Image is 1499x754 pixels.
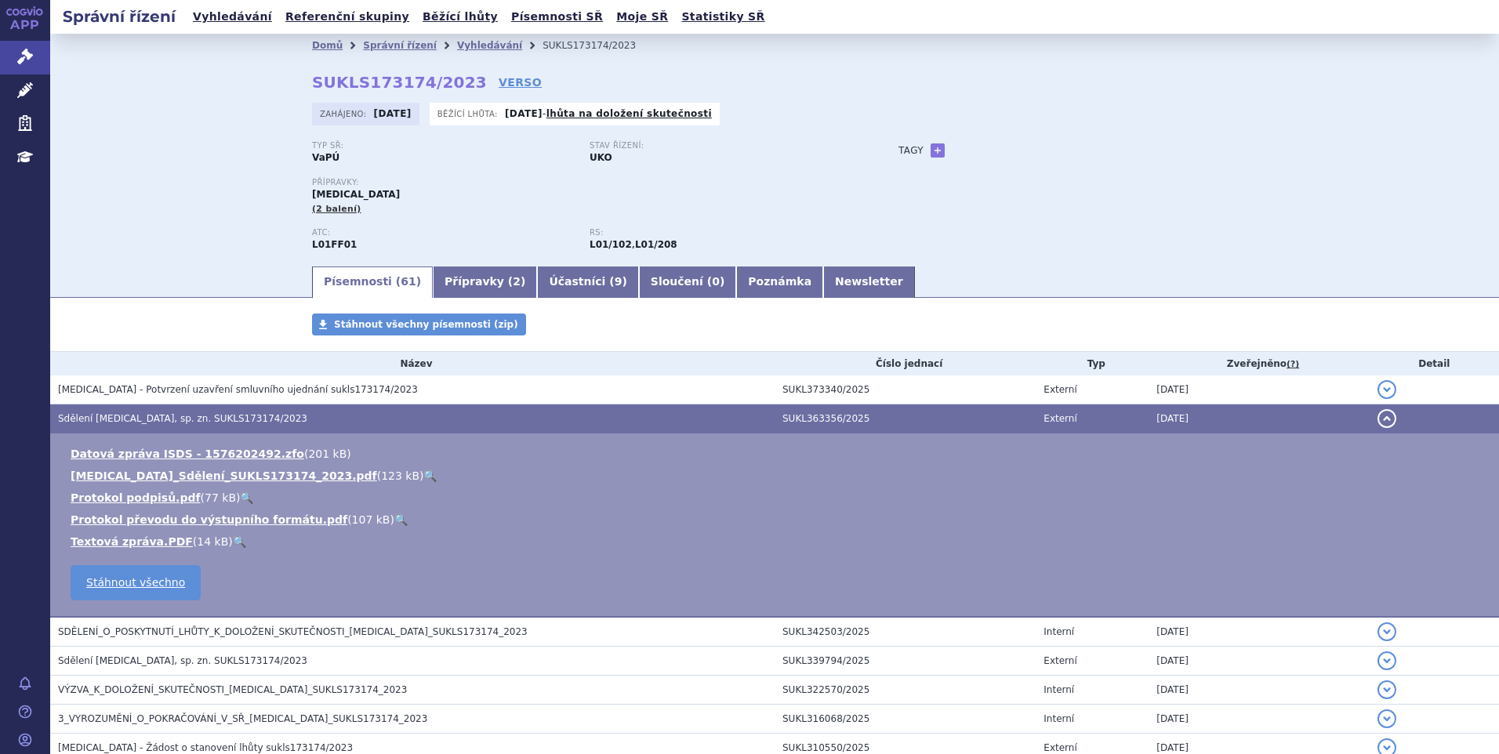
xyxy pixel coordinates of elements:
[1149,404,1369,433] td: [DATE]
[281,6,414,27] a: Referenční skupiny
[58,384,418,395] span: OPDIVO - Potvrzení uzavření smluvního ujednání sukls173174/2023
[312,178,867,187] p: Přípravky:
[1377,651,1396,670] button: detail
[71,446,1483,462] li: ( )
[775,676,1036,705] td: SUKL322570/2025
[677,6,769,27] a: Statistiky SŘ
[188,6,277,27] a: Vyhledávání
[312,152,339,163] strong: VaPÚ
[71,512,1483,527] li: ( )
[590,152,612,163] strong: UKO
[58,655,307,666] span: Sdělení OPDIVO, sp. zn. SUKLS173174/2023
[1149,647,1369,676] td: [DATE]
[1377,680,1396,699] button: detail
[499,74,542,90] a: VERSO
[58,684,407,695] span: VÝZVA_K_DOLOŽENÍ_SKUTEČNOSTI_OPDIVO_SUKLS173174_2023
[457,40,522,51] a: Vyhledávání
[1377,409,1396,428] button: detail
[505,107,712,120] p: -
[363,40,437,51] a: Správní řízení
[312,189,400,200] span: [MEDICAL_DATA]
[50,352,775,375] th: Název
[1377,380,1396,399] button: detail
[775,647,1036,676] td: SUKL339794/2025
[197,535,228,548] span: 14 kB
[1149,676,1369,705] td: [DATE]
[71,535,193,548] a: Textová zpráva.PDF
[590,141,851,150] p: Stav řízení:
[546,108,712,119] a: lhůta na doložení skutečnosti
[433,266,537,298] a: Přípravky (2)
[505,108,543,119] strong: [DATE]
[205,491,236,504] span: 77 kB
[71,565,201,600] a: Stáhnout všechno
[437,107,501,120] span: Běžící lhůta:
[612,6,673,27] a: Moje SŘ
[312,204,361,214] span: (2 balení)
[1043,655,1076,666] span: Externí
[506,6,608,27] a: Písemnosti SŘ
[823,266,915,298] a: Newsletter
[312,40,343,51] a: Domů
[423,469,437,482] a: 🔍
[334,319,518,330] span: Stáhnout všechny písemnosti (zip)
[1370,352,1499,375] th: Detail
[513,275,521,288] span: 2
[1287,359,1299,370] abbr: (?)
[712,275,720,288] span: 0
[308,448,347,460] span: 201 kB
[312,228,574,237] p: ATC:
[537,266,638,298] a: Účastníci (9)
[1043,384,1076,395] span: Externí
[312,73,487,92] strong: SUKLS173174/2023
[374,108,412,119] strong: [DATE]
[1149,617,1369,647] td: [DATE]
[590,239,632,250] strong: nivolumab
[50,5,188,27] h2: Správní řízení
[71,513,347,526] a: Protokol převodu do výstupního formátu.pdf
[71,469,377,482] a: [MEDICAL_DATA]_Sdělení_SUKLS173174_2023.pdf
[401,275,416,288] span: 61
[71,448,304,460] a: Datová zpráva ISDS - 1576202492.zfo
[635,239,677,250] strong: nivolumab k léčbě metastazujícího kolorektálního karcinomu
[590,228,851,237] p: RS:
[1036,352,1149,375] th: Typ
[71,490,1483,506] li: ( )
[775,352,1036,375] th: Číslo jednací
[1149,705,1369,734] td: [DATE]
[1377,709,1396,728] button: detail
[381,469,419,482] span: 123 kB
[639,266,736,298] a: Sloučení (0)
[898,141,924,160] h3: Tagy
[312,314,526,335] a: Stáhnout všechny písemnosti (zip)
[320,107,369,120] span: Zahájeno:
[590,228,867,252] div: ,
[775,404,1036,433] td: SUKL363356/2025
[394,513,408,526] a: 🔍
[71,468,1483,484] li: ( )
[58,413,307,424] span: Sdělení OPDIVO, sp. zn. SUKLS173174/2023
[775,617,1036,647] td: SUKL342503/2025
[71,534,1483,549] li: ( )
[1043,626,1074,637] span: Interní
[312,141,574,150] p: Typ SŘ:
[233,535,246,548] a: 🔍
[615,275,622,288] span: 9
[775,705,1036,734] td: SUKL316068/2025
[312,239,357,250] strong: NIVOLUMAB
[418,6,503,27] a: Běžící lhůty
[58,626,528,637] span: SDĚLENÍ_O_POSKYTNUTÍ_LHŮTY_K_DOLOŽENÍ_SKUTEČNOSTI_OPDIVO_SUKLS173174_2023
[240,491,253,504] a: 🔍
[736,266,823,298] a: Poznámka
[71,491,201,504] a: Protokol podpisů.pdf
[352,513,390,526] span: 107 kB
[1149,352,1369,375] th: Zveřejněno
[1043,413,1076,424] span: Externí
[58,713,427,724] span: 3_VYROZUMĚNÍ_O_POKRAČOVÁNÍ_V_SŘ_OPDIVO_SUKLS173174_2023
[543,34,656,57] li: SUKLS173174/2023
[312,266,433,298] a: Písemnosti (61)
[1043,684,1074,695] span: Interní
[1043,742,1076,753] span: Externí
[1377,622,1396,641] button: detail
[1043,713,1074,724] span: Interní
